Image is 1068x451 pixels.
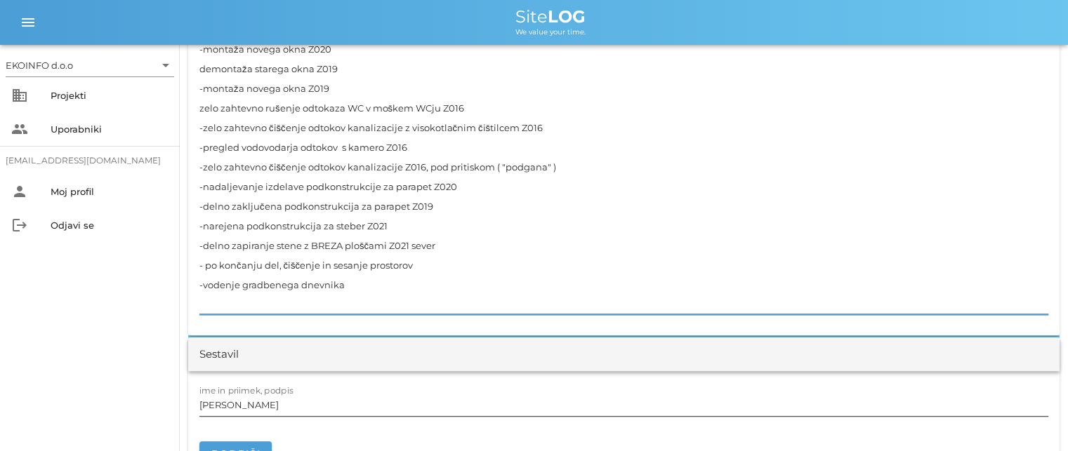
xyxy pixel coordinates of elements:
[51,186,169,197] div: Moj profil
[51,220,169,231] div: Odjavi se
[11,121,28,137] i: people
[51,90,169,101] div: Projekti
[157,57,174,74] i: arrow_drop_down
[11,217,28,234] i: logout
[11,183,28,200] i: person
[515,27,586,36] span: We value your time.
[51,123,169,135] div: Uporabniki
[998,384,1068,451] div: Pripomoček za klepet
[199,385,294,396] label: ime in priimek, podpis
[20,14,37,31] i: menu
[998,384,1068,451] iframe: Chat Widget
[515,6,586,27] span: Site
[548,6,586,27] b: LOG
[11,87,28,104] i: business
[6,59,73,72] div: EKOINFO d.o.o
[199,346,239,363] div: Sestavil
[6,54,174,76] div: EKOINFO d.o.o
